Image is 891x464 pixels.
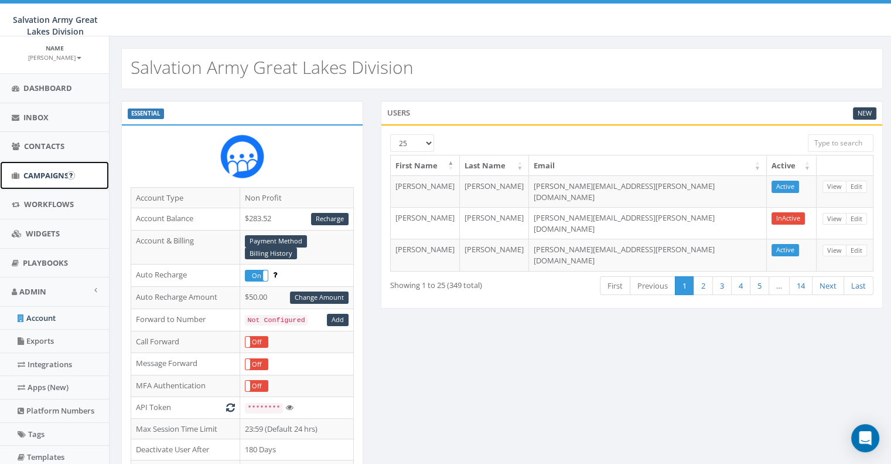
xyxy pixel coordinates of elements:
a: Add [327,314,349,326]
td: Auto Recharge Amount [131,286,240,309]
th: Email: activate to sort column ascending [529,155,767,176]
a: Active [771,181,799,193]
a: New [853,107,876,120]
th: Active: activate to sort column ascending [767,155,817,176]
span: Enable to prevent campaign failure. [273,269,277,280]
input: Type to search [808,134,873,152]
a: Recharge [311,213,349,225]
td: [PERSON_NAME][EMAIL_ADDRESS][PERSON_NAME][DOMAIN_NAME] [529,207,767,239]
a: InActive [771,212,805,225]
span: Salvation Army Great Lakes Division [13,14,98,37]
td: Message Forward [131,353,240,375]
a: Next [812,276,844,296]
td: $283.52 [240,208,354,231]
code: Not Configured [245,315,307,326]
td: $50.00 [240,286,354,309]
div: Showing 1 to 25 (349 total) [390,275,581,291]
img: Rally_Corp_Icon_1.png [220,134,264,178]
td: [PERSON_NAME] [391,207,460,239]
small: Name [46,44,64,52]
td: API Token [131,397,240,419]
td: Deactivate User After [131,439,240,460]
td: Call Forward [131,331,240,353]
a: Payment Method [245,235,307,248]
a: 14 [789,276,813,296]
td: Auto Recharge [131,265,240,287]
small: [PERSON_NAME] [28,53,81,62]
a: Billing History [245,248,297,260]
label: Off [245,359,267,370]
i: Generate New Token [226,404,235,411]
td: [PERSON_NAME][EMAIL_ADDRESS][PERSON_NAME][DOMAIN_NAME] [529,175,767,207]
a: Edit [846,213,867,225]
span: Campaigns [23,170,69,181]
a: Previous [630,276,675,296]
td: [PERSON_NAME] [391,239,460,270]
th: Last Name: activate to sort column ascending [460,155,529,176]
span: Inbox [23,112,49,123]
div: Open Intercom Messenger [851,424,879,452]
td: MFA Authentication [131,375,240,397]
a: 1 [675,276,694,296]
span: Playbooks [23,258,68,268]
div: OnOff [245,336,268,348]
td: 23:59 (Default 24 hrs) [240,418,354,439]
a: Edit [846,245,867,257]
div: Users [381,101,883,124]
td: [PERSON_NAME] [391,175,460,207]
a: 5 [750,276,769,296]
td: Account Type [131,187,240,208]
div: OnOff [245,270,268,282]
label: Off [245,337,267,347]
span: Admin [19,286,46,297]
td: Account & Billing [131,230,240,265]
a: [PERSON_NAME] [28,52,81,62]
a: Active [771,244,799,256]
a: 3 [712,276,732,296]
a: Last [844,276,873,296]
a: First [600,276,630,296]
th: First Name: activate to sort column descending [391,155,460,176]
a: View [822,213,846,225]
span: Contacts [24,141,64,151]
a: Edit [846,181,867,193]
span: Workflows [24,199,74,209]
a: View [822,181,846,193]
div: OnOff [245,380,268,392]
input: Submit [67,171,75,179]
td: [PERSON_NAME] [460,239,529,270]
td: Max Session Time Limit [131,418,240,439]
label: Off [245,381,267,391]
span: Widgets [26,228,60,239]
a: Change Amount [290,292,349,304]
td: [PERSON_NAME] [460,207,529,239]
a: View [822,245,846,257]
span: Dashboard [23,83,72,93]
td: 180 Days [240,439,354,460]
a: 2 [694,276,713,296]
td: Non Profit [240,187,354,208]
label: On [245,270,267,281]
a: 4 [731,276,750,296]
td: Account Balance [131,208,240,231]
a: … [769,276,790,296]
td: Forward to Number [131,309,240,331]
td: [PERSON_NAME] [460,175,529,207]
label: ESSENTIAL [128,109,164,119]
div: OnOff [245,358,268,370]
h2: Salvation Army Great Lakes Division [131,57,414,77]
td: [PERSON_NAME][EMAIL_ADDRESS][PERSON_NAME][DOMAIN_NAME] [529,239,767,270]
